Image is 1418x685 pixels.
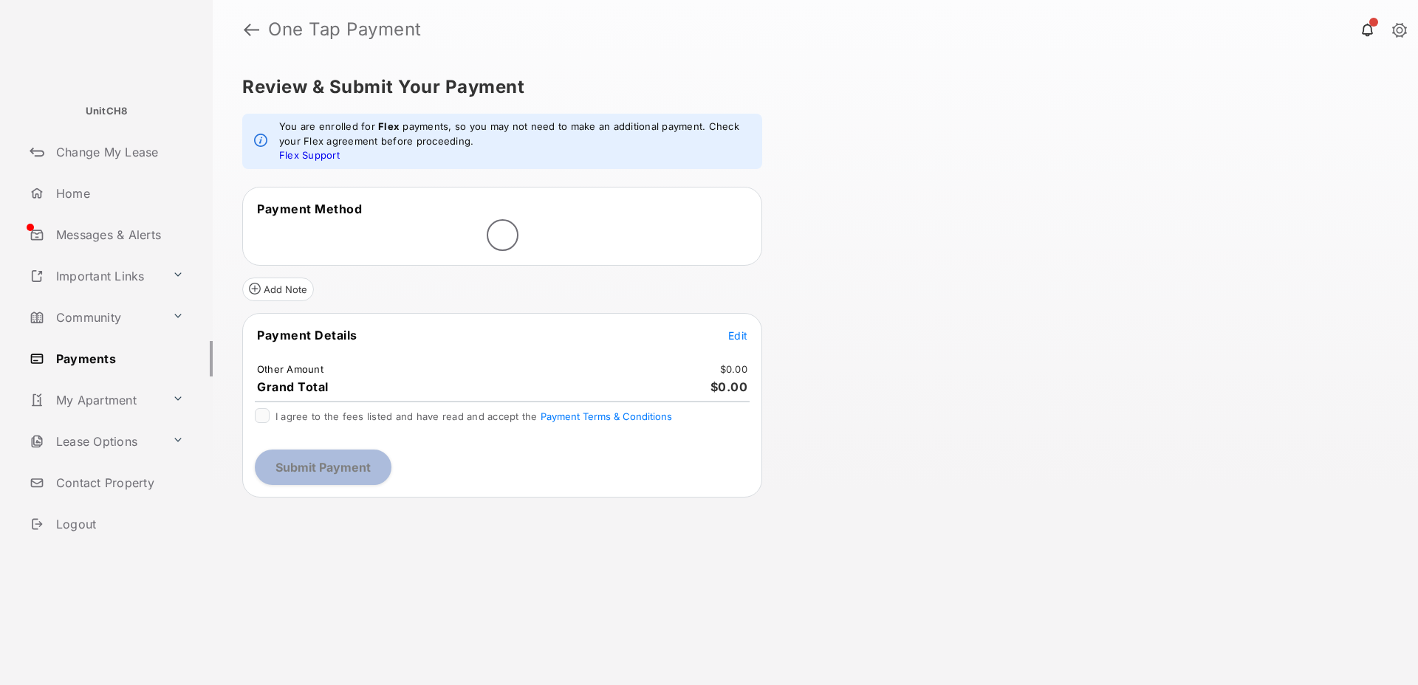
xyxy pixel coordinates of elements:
[24,300,166,335] a: Community
[710,379,748,394] span: $0.00
[728,328,747,342] button: Edit
[242,78,1377,96] h5: Review & Submit Your Payment
[256,362,324,376] td: Other Amount
[24,217,213,252] a: Messages & Alerts
[541,410,672,422] button: I agree to the fees listed and have read and accept the
[255,450,391,485] button: Submit Payment
[719,362,748,376] td: $0.00
[24,465,213,500] a: Contact Property
[378,120,400,132] strong: Flex
[257,202,362,216] span: Payment Method
[86,104,128,119] p: UnitCH8
[268,21,422,38] strong: One Tap Payment
[257,328,357,342] span: Payment Details
[24,382,166,418] a: My Apartment
[728,329,747,342] span: Edit
[257,379,329,394] span: Grand Total
[24,258,166,294] a: Important Links
[275,410,672,422] span: I agree to the fees listed and have read and accept the
[24,176,213,211] a: Home
[279,120,750,163] em: You are enrolled for payments, so you may not need to make an additional payment. Check your Flex...
[24,506,213,542] a: Logout
[24,424,166,459] a: Lease Options
[24,341,213,376] a: Payments
[242,114,762,169] div: info message: You are enrolled for, ,[object Object], ,payments, so you may not need to make an a...
[279,149,340,161] a: Flex Support
[24,134,213,170] a: Change My Lease
[242,278,314,301] button: Add Note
